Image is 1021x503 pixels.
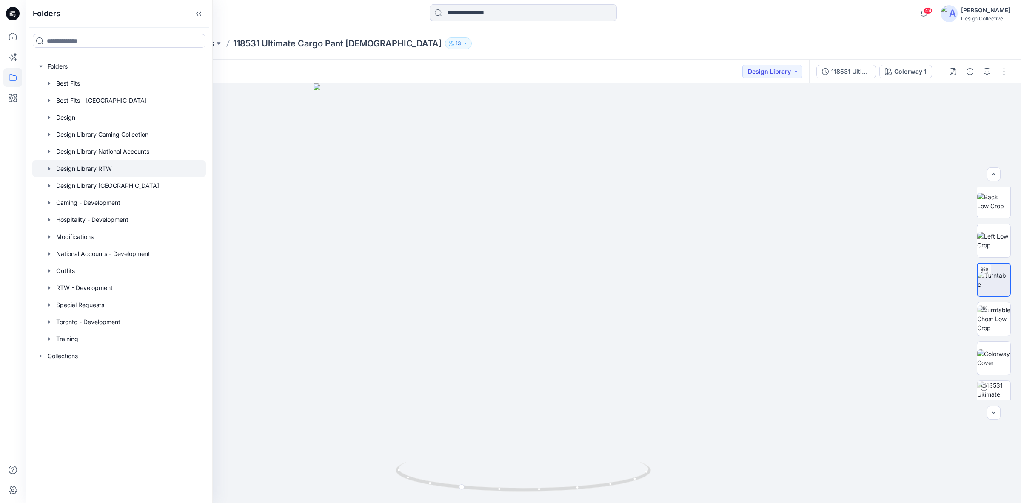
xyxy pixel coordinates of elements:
[977,305,1010,332] img: Turntable Ghost Low Crop
[977,193,1010,210] img: Back Low Crop
[831,67,870,76] div: 118531 Ultimate Cargo Pant [DEMOGRAPHIC_DATA]
[977,349,1010,367] img: Colorway Cover
[961,15,1010,22] div: Design Collective
[816,65,876,78] button: 118531 Ultimate Cargo Pant [DEMOGRAPHIC_DATA]
[879,65,932,78] button: Colorway 1
[456,39,461,48] p: 13
[894,67,927,76] div: Colorway 1
[963,65,977,78] button: Details
[445,37,472,49] button: 13
[233,37,442,49] p: 118531 Ultimate Cargo Pant [DEMOGRAPHIC_DATA]
[961,5,1010,15] div: [PERSON_NAME]
[923,7,933,14] span: 49
[977,381,1010,414] img: 118531 Ultimate Cargo Pant Female Colorway 1
[978,271,1010,289] img: Turntable
[941,5,958,22] img: avatar
[977,232,1010,250] img: Left Low Crop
